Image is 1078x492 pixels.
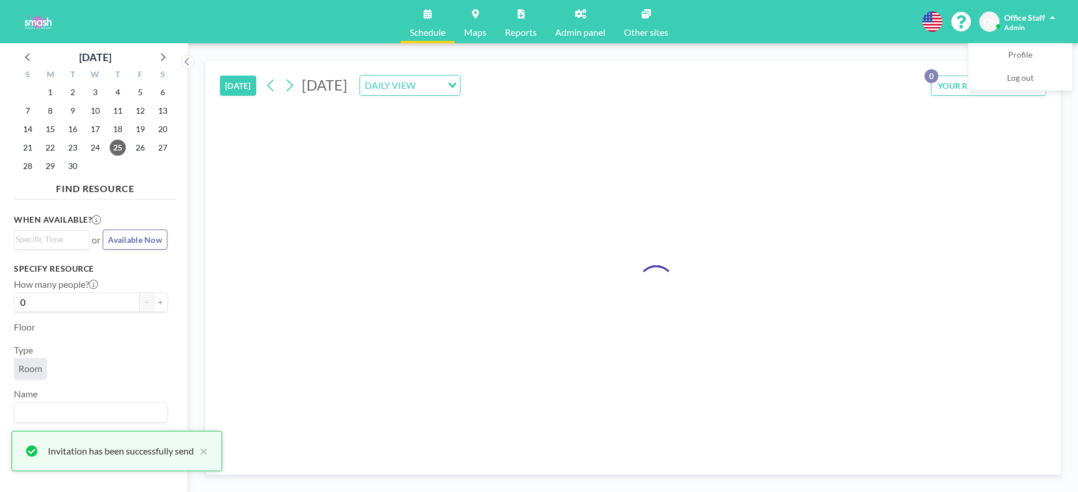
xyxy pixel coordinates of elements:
img: organization-logo [18,10,57,33]
span: Thursday, September 25, 2025 [110,140,126,156]
button: + [154,292,167,312]
span: OS [984,17,995,27]
span: Profile [1008,50,1032,61]
h3: Specify resource [14,264,167,274]
button: [DATE] [220,76,256,96]
span: Maps [464,28,486,37]
span: Monday, September 1, 2025 [42,84,58,100]
span: Tuesday, September 30, 2025 [65,158,81,174]
span: Saturday, September 20, 2025 [155,121,171,137]
button: close [194,444,208,458]
a: Log out [969,67,1072,90]
div: S [17,68,39,83]
button: YOUR RESERVATIONS0 [931,76,1046,96]
label: Type [14,344,33,356]
span: Wednesday, September 24, 2025 [87,140,103,156]
span: Room [18,363,42,374]
span: Monday, September 8, 2025 [42,103,58,119]
span: Log out [1007,73,1034,84]
span: Friday, September 5, 2025 [132,84,148,100]
span: Sunday, September 21, 2025 [20,140,36,156]
span: Friday, September 12, 2025 [132,103,148,119]
button: Available Now [103,230,167,250]
h4: FIND RESOURCE [14,178,177,194]
label: Floor [14,321,35,333]
div: Invitation has been successfully send [48,444,194,458]
span: Monday, September 22, 2025 [42,140,58,156]
div: T [62,68,84,83]
span: Admin panel [555,28,605,37]
span: Reports [505,28,537,37]
span: Sunday, September 14, 2025 [20,121,36,137]
p: 0 [924,69,938,83]
label: How many people? [14,279,98,290]
span: Monday, September 29, 2025 [42,158,58,174]
button: - [140,292,154,312]
span: Tuesday, September 16, 2025 [65,121,81,137]
span: [DATE] [302,76,347,93]
span: Wednesday, September 3, 2025 [87,84,103,100]
input: Search for option [16,233,83,246]
span: Monday, September 15, 2025 [42,121,58,137]
label: Name [14,388,38,400]
span: Other sites [624,28,668,37]
span: Saturday, September 6, 2025 [155,84,171,100]
span: Office Staff [1004,13,1045,22]
span: Saturday, September 13, 2025 [155,103,171,119]
span: Available Now [108,235,162,245]
span: Sunday, September 28, 2025 [20,158,36,174]
div: Search for option [360,76,460,95]
span: Friday, September 26, 2025 [132,140,148,156]
input: Search for option [16,405,160,420]
div: W [84,68,107,83]
div: S [151,68,174,83]
span: Sunday, September 7, 2025 [20,103,36,119]
span: Wednesday, September 10, 2025 [87,103,103,119]
span: Friday, September 19, 2025 [132,121,148,137]
span: Admin [1004,23,1025,32]
div: [DATE] [79,49,111,65]
span: Thursday, September 4, 2025 [110,84,126,100]
div: Search for option [14,231,89,248]
div: T [106,68,129,83]
div: Search for option [14,403,167,422]
a: Profile [969,44,1072,67]
span: Schedule [410,28,446,37]
span: Tuesday, September 23, 2025 [65,140,81,156]
div: F [129,68,151,83]
span: Tuesday, September 9, 2025 [65,103,81,119]
span: Saturday, September 27, 2025 [155,140,171,156]
span: Wednesday, September 17, 2025 [87,121,103,137]
span: Thursday, September 11, 2025 [110,103,126,119]
div: M [39,68,62,83]
span: DAILY VIEW [362,78,418,93]
input: Search for option [419,78,441,93]
span: Thursday, September 18, 2025 [110,121,126,137]
span: or [92,234,100,246]
span: Tuesday, September 2, 2025 [65,84,81,100]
